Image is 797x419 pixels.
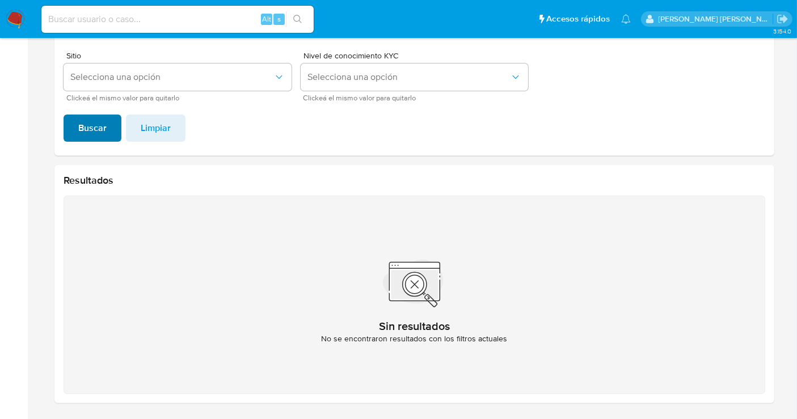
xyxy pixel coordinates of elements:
input: Buscar usuario o caso... [41,12,314,27]
span: 3.154.0 [773,27,791,36]
p: nancy.sanchezgarcia@mercadolibre.com.mx [659,14,773,24]
button: search-icon [286,11,309,27]
span: s [277,14,281,24]
span: Alt [262,14,271,24]
a: Notificaciones [621,14,631,24]
span: Accesos rápidos [546,13,610,25]
a: Salir [777,13,788,25]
